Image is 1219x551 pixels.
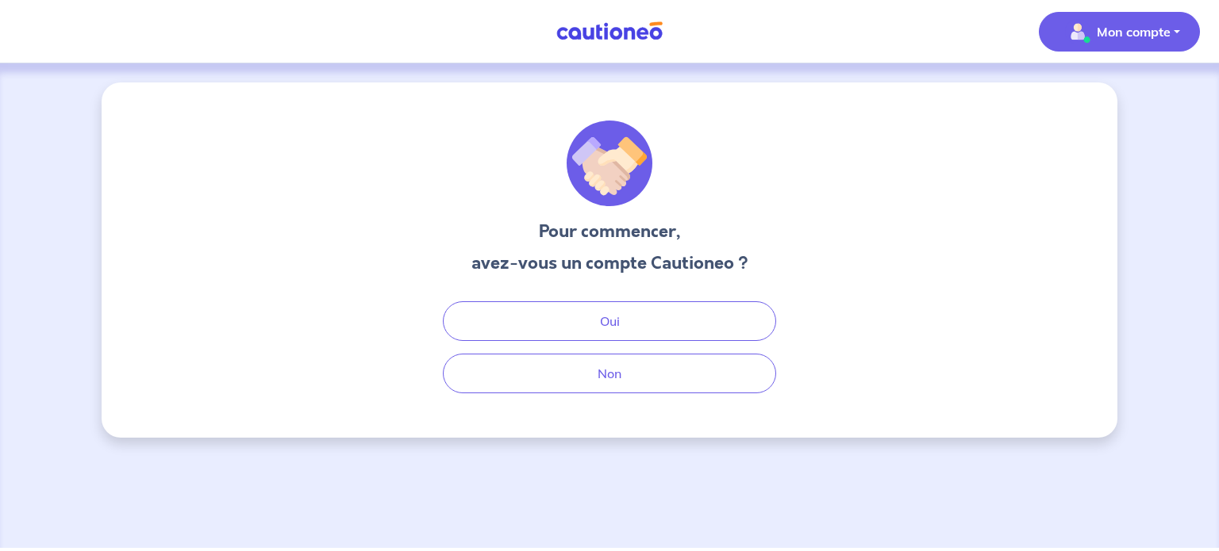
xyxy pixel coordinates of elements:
[443,301,776,341] button: Oui
[1039,12,1200,52] button: illu_account_valid_menu.svgMon compte
[1065,19,1090,44] img: illu_account_valid_menu.svg
[471,251,748,276] h3: avez-vous un compte Cautioneo ?
[1097,22,1171,41] p: Mon compte
[471,219,748,244] h3: Pour commencer,
[443,354,776,393] button: Non
[567,121,652,206] img: illu_welcome.svg
[550,21,669,41] img: Cautioneo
